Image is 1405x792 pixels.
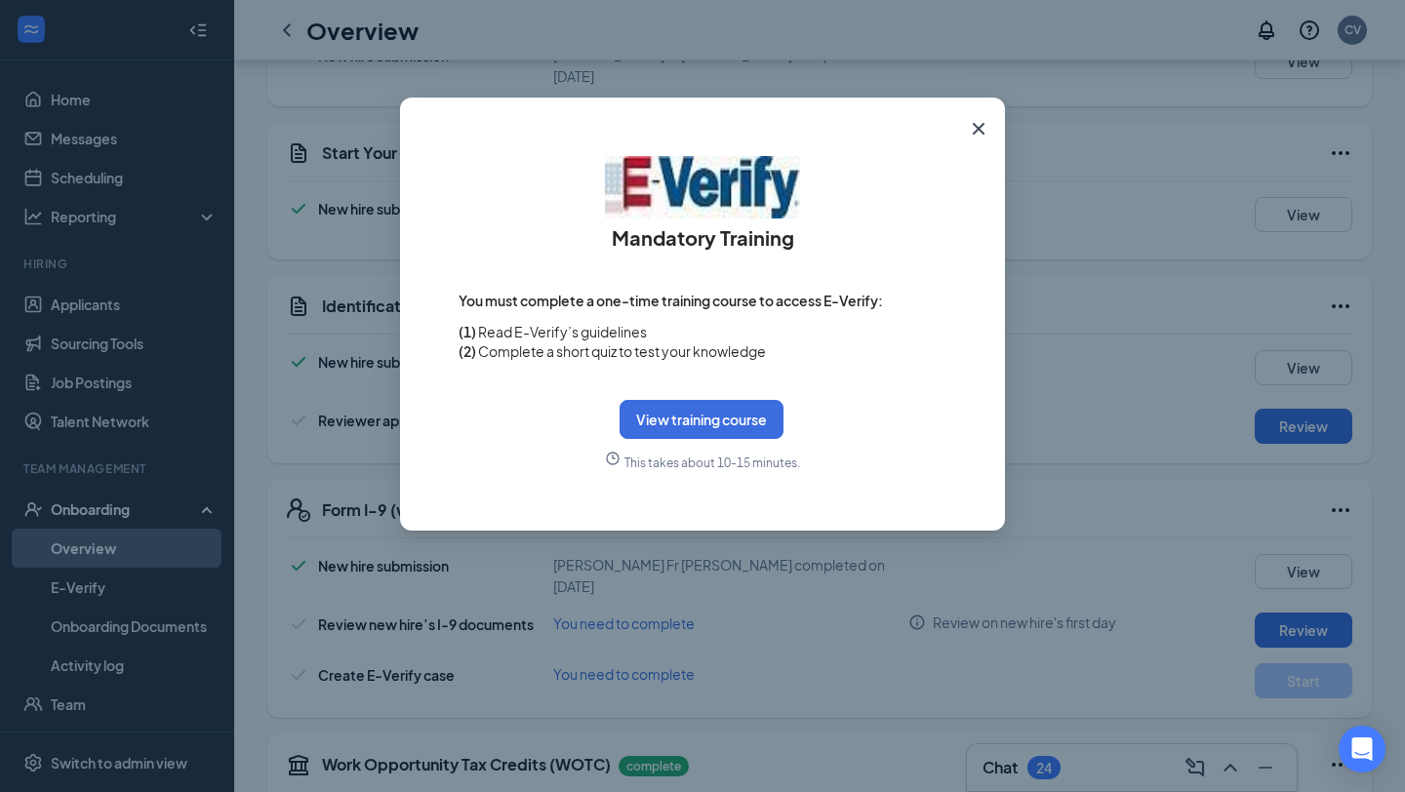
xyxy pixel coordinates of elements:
svg: Clock [605,451,621,466]
span: You must complete a one-time training course to access E-Verify: [459,291,946,310]
button: View training course [620,400,783,439]
span: This takes about 10-15 minutes. [621,455,800,470]
span: (2) [459,341,476,361]
span: (1) [459,322,476,341]
span: Complete a short quiz to test your knowledge [476,341,766,361]
div: Open Intercom Messenger [1339,726,1385,772]
span: Read E-Verify’s guidelines [476,322,647,341]
svg: Cross [967,117,990,140]
button: Close [952,98,1005,160]
h4: Mandatory Training [612,218,794,252]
